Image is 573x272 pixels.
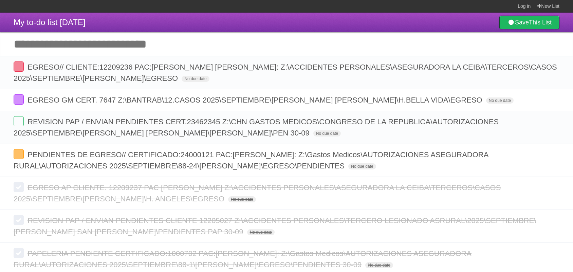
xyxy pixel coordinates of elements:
[14,63,557,83] span: EGRESO// CLIENTE:12209236 PAC:[PERSON_NAME] [PERSON_NAME]: Z:\ACCIDENTES PERSONALES\ASEGURADORA L...
[529,19,552,26] b: This List
[14,94,24,105] label: Done
[247,229,275,235] span: No due date
[182,76,209,82] span: No due date
[313,130,341,137] span: No due date
[14,149,24,159] label: Done
[14,182,24,192] label: Done
[486,97,514,104] span: No due date
[14,216,536,236] span: REVISION PAP / ENVIAN PENDIENTES CLIENTE 12205027 Z:\ACCIDENTES PERSONALES\TERCERO LESIONADO ASRU...
[14,116,24,126] label: Done
[14,249,472,269] span: PAPELERIA PENDIENTE CERTIFICADO:1000702 PAC:[PERSON_NAME]: Z:\Gastos Medicos\AUTORIZACIONES ASEGU...
[365,262,393,268] span: No due date
[14,61,24,72] label: Done
[228,196,256,202] span: No due date
[348,163,376,169] span: No due date
[14,248,24,258] label: Done
[14,150,488,170] span: PENDIENTES DE EGRESO// CERTIFICADO:24000121 PAC:[PERSON_NAME]: Z:\Gastos Medicos\AUTORIZACIONES A...
[14,215,24,225] label: Done
[14,117,499,137] span: REVISION PAP / ENVIAN PENDIENTES CERT.23462345 Z:\CHN GASTOS MEDICOS\CONGRESO DE LA REPUBLICA\AUT...
[499,16,559,29] a: SaveThis List
[14,18,86,27] span: My to-do list [DATE]
[14,183,501,203] span: EGRESO AP CLIENTE. 12209237 PAC [PERSON_NAME] Z:\ACCIDENTES PERSONALES\ASEGURADORA LA CEIBA\TERCE...
[27,96,484,104] span: EGRESO GM CERT. 7647 Z:\BANTRAB\12.CASOS 2025\SEPTIEMBRE\[PERSON_NAME] [PERSON_NAME]\H.BELLA VIDA...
